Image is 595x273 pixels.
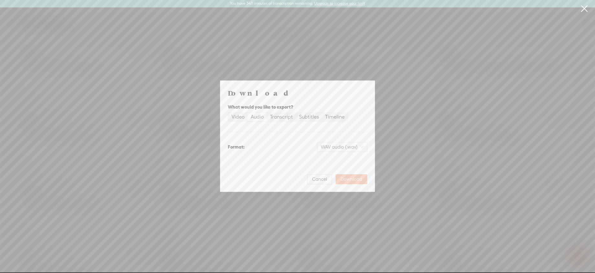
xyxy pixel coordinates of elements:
div: What would you like to export? [228,103,367,111]
div: Timeline [325,113,345,121]
span: Download [341,176,362,182]
button: Cancel [307,174,332,184]
div: Format: [228,143,245,151]
div: Subtitles [299,113,319,121]
h4: Download [228,88,367,97]
div: Audio [251,113,264,121]
button: Download [336,174,367,184]
div: segmented control [228,112,348,122]
div: Transcript [270,113,293,121]
span: WAV audio (.wav) [321,142,364,152]
div: Video [231,113,245,121]
span: Cancel [312,176,327,182]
